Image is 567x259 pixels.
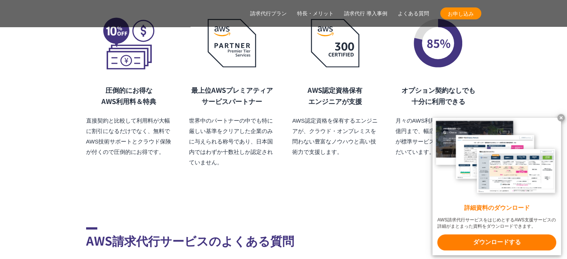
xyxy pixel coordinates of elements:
p: 月々のAWS利用料が数千円から数億円まで、幅広いお客様の内85%が標準サービスのみでご利用いただいています。 [395,116,481,157]
h3: 最上位AWSプレミアティア サービスパートナー [189,84,275,107]
a: お申し込み [440,7,481,19]
a: 特長・メリット [297,10,334,18]
h3: AWS認定資格保有 エンジニアが支援 [292,84,378,107]
img: AWS Premier Tier Services [208,19,256,67]
p: 直接契約と比較して利用料が大幅に割引になるだけでなく、無料でAWS技術サポートとクラウド保険が付くので圧倒的にお得です。 [86,116,172,157]
p: AWS認定資格を保有するエンジニアが、クラウド・オンプレミスを問わない豊富なノウハウと高い技術力で支援します。 [292,116,378,157]
x-t: 詳細資料のダウンロード [437,204,556,212]
img: AWS 300 CERTIFIED [311,19,359,67]
span: お申し込み [440,10,481,18]
x-t: ダウンロードする [437,234,556,250]
a: 請求代行 導入事例 [344,10,387,18]
x-t: AWS請求代行サービスをはじめとするAWS支援サービスの詳細がまとまった資料をダウンロードできます。 [437,217,556,230]
h3: オプション契約なしでも 十分に利用できる [395,84,481,107]
a: よくある質問 [398,10,429,18]
a: 請求代行プラン [250,10,287,18]
a: 詳細資料のダウンロード AWS請求代行サービスをはじめとするAWS支援サービスの詳細がまとまった資料をダウンロードできます。 ダウンロードする [432,118,561,255]
h2: AWS請求代行サービスのよくある質問 [86,227,481,249]
p: 世界中のパートナーの中でも特に厳しい基準をクリアした企業のみに与えられる称号であり、日本国内ではわずか十数社しか認定されていません。 [189,116,275,168]
img: AWS利用料10%OFF [103,17,155,70]
h3: 圧倒的にお得な AWS利用料 ＆特典 [86,84,172,107]
img: 85% [414,19,462,67]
